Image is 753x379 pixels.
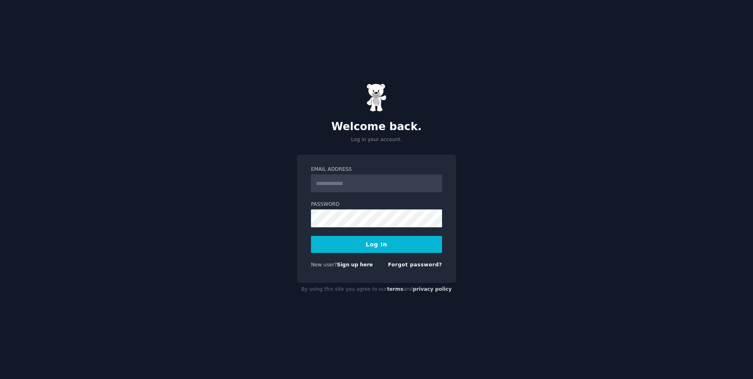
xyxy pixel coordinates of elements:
img: Gummy Bear [366,83,387,112]
p: Log in your account. [297,136,456,144]
h2: Welcome back. [297,120,456,133]
div: By using this site you agree to our and [297,283,456,296]
label: Password [311,201,442,208]
span: New user? [311,262,337,268]
a: Forgot password? [388,262,442,268]
button: Log In [311,236,442,253]
label: Email Address [311,166,442,173]
a: Sign up here [337,262,373,268]
a: privacy policy [413,286,452,292]
a: terms [387,286,403,292]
